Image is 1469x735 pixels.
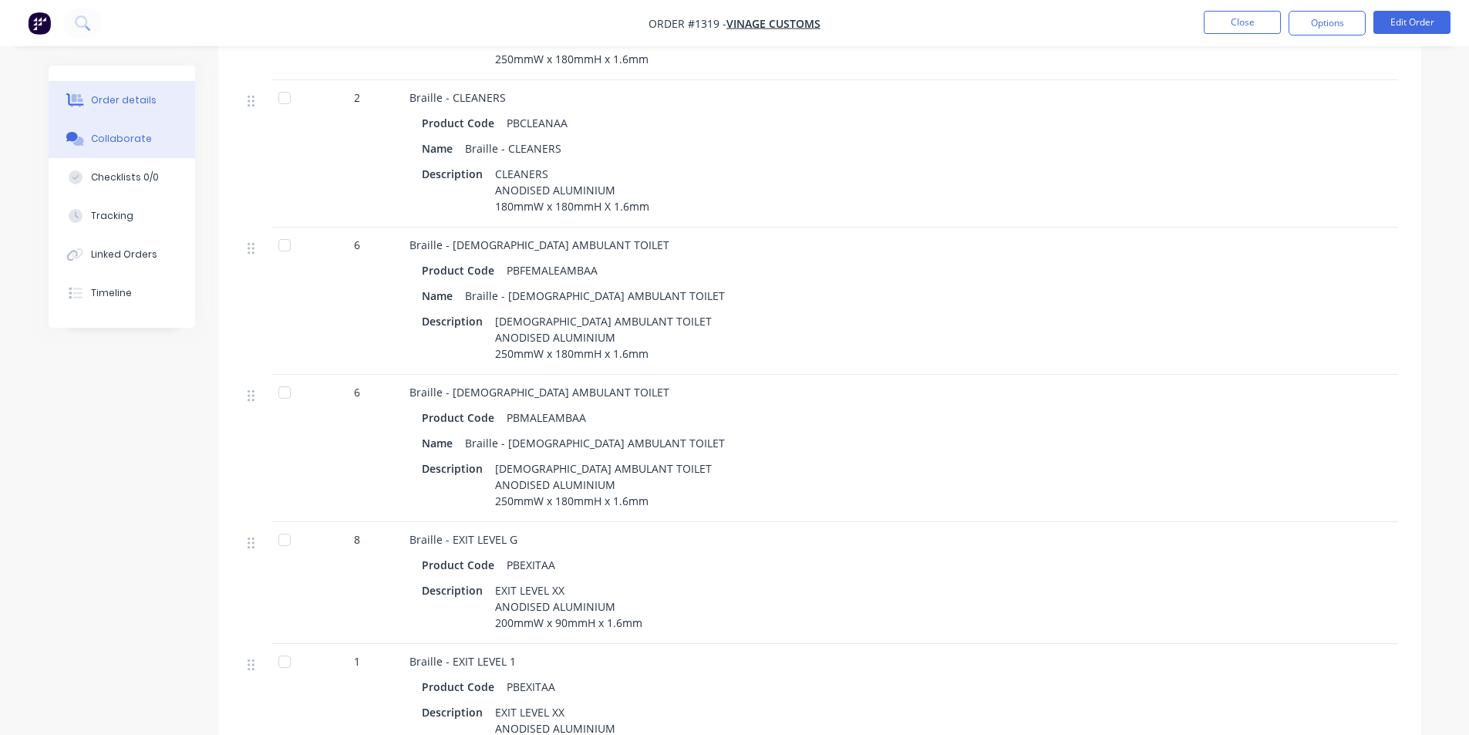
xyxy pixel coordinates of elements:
[409,532,517,547] span: Braille - EXIT LEVEL G
[91,248,157,261] div: Linked Orders
[1204,11,1281,34] button: Close
[422,457,489,480] div: Description
[1289,11,1366,35] button: Options
[422,406,500,429] div: Product Code
[726,16,820,31] a: Vinage Customs
[91,93,157,107] div: Order details
[500,676,561,698] div: PBEXITAA
[354,384,360,400] span: 6
[500,112,574,134] div: PBCLEANAA
[459,137,568,160] div: Braille - CLEANERS
[422,310,489,332] div: Description
[49,274,195,312] button: Timeline
[409,238,669,252] span: Braille - [DEMOGRAPHIC_DATA] AMBULANT TOILET
[49,81,195,120] button: Order details
[1373,11,1450,34] button: Edit Order
[409,385,669,400] span: Braille - [DEMOGRAPHIC_DATA] AMBULANT TOILET
[489,163,655,217] div: CLEANERS ANODISED ALUMINIUM 180mmW x 180mmH X 1.6mm
[500,259,604,282] div: PBFEMALEAMBAA
[422,163,489,185] div: Description
[91,286,132,300] div: Timeline
[459,432,731,454] div: Braille - [DEMOGRAPHIC_DATA] AMBULANT TOILET
[28,12,51,35] img: Factory
[500,406,592,429] div: PBMALEAMBAA
[489,457,718,512] div: [DEMOGRAPHIC_DATA] AMBULANT TOILET ANODISED ALUMINIUM 250mmW x 180mmH x 1.6mm
[409,654,516,669] span: Braille - EXIT LEVEL 1
[422,285,459,307] div: Name
[422,259,500,282] div: Product Code
[422,112,500,134] div: Product Code
[91,209,133,223] div: Tracking
[422,432,459,454] div: Name
[354,653,360,669] span: 1
[49,120,195,158] button: Collaborate
[459,285,731,307] div: Braille - [DEMOGRAPHIC_DATA] AMBULANT TOILET
[422,676,500,698] div: Product Code
[49,197,195,235] button: Tracking
[422,579,489,602] div: Description
[500,554,561,576] div: PBEXITAA
[354,237,360,253] span: 6
[354,531,360,548] span: 8
[91,132,152,146] div: Collaborate
[649,16,726,31] span: Order #1319 -
[489,579,649,634] div: EXIT LEVEL XX ANODISED ALUMINIUM 200mmW x 90mmH x 1.6mm
[91,170,159,184] div: Checklists 0/0
[489,310,721,365] div: [DEMOGRAPHIC_DATA] AMBULANT TOILET ANODISED ALUMINIUM 250mmW x 180mmH x 1.6mm
[422,137,459,160] div: Name
[422,701,489,723] div: Description
[422,554,500,576] div: Product Code
[409,90,506,105] span: Braille - CLEANERS
[49,158,195,197] button: Checklists 0/0
[354,89,360,106] span: 2
[49,235,195,274] button: Linked Orders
